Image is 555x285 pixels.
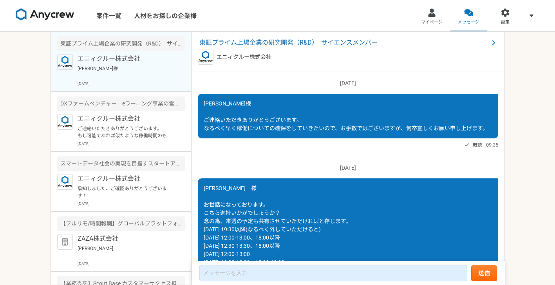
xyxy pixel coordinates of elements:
[57,114,73,130] img: logo_text_blue_01.png
[217,53,271,61] p: エニィクルー株式会社
[78,185,174,199] p: 承知しました、ご確認ありがとうございます！ ぜひ、また別件でご相談できればと思いますので、引き続き、宜しくお願いいたします。
[57,96,185,111] div: DXファームベンチャー eラーニング事業の営業業務（講師の獲得や稼働サポート）
[78,201,185,207] p: [DATE]
[78,125,174,139] p: ご連絡いただきありがとうございます。 もし可能であれば似たような稼働時間のものがあればご案内いただけますと幸いです。 何卒宜しくお願い申し上げます。
[78,174,174,183] p: エニィクルー株式会社
[471,265,497,281] button: 送信
[198,164,498,172] p: [DATE]
[458,19,479,25] span: メッセージ
[199,38,489,47] span: 東証プライム上場企業の研究開発（R&D） サイエンスメンバー
[78,141,185,147] p: [DATE]
[57,156,185,171] div: スマートデータ社会の実現を目指すスタートアップ カスタマーサクセス
[78,65,174,79] p: [PERSON_NAME]様 こちら、お待たせしており、また複数回にわたり、日程をお送りいただいている中、申し訳ございません。 お盆前後で、時間の調整に時間がかかってしまっている状況で、先方にも...
[57,174,73,190] img: logo_text_blue_01.png
[473,140,482,150] span: 既読
[57,216,185,231] div: 【フルリモ/時間報酬】グローバルプラットフォームのカスタマーサクセス急募！
[57,54,73,70] img: logo_text_blue_01.png
[486,141,498,149] span: 09:35
[198,49,213,65] img: logo_text_blue_01.png
[78,245,174,259] p: [PERSON_NAME] お世話になっております。 ZAZA株式会社の[PERSON_NAME]でございます。 先日は面談にて貴重なお時間を頂きましてありがとうございました。 慎重に選考を進め...
[78,261,185,267] p: [DATE]
[198,79,498,87] p: [DATE]
[78,234,174,243] p: ZAZA株式会社
[204,185,351,265] span: [PERSON_NAME] 様 お世話になっております。 こちら進捗いかがでしょうか？ 念の為、来週の予定も共有させていただければと存じます。 [DATE] 19:30以降(なるべく外していただ...
[16,8,74,21] img: 8DqYSo04kwAAAAASUVORK5CYII=
[57,234,73,250] img: default_org_logo-42cde973f59100197ec2c8e796e4974ac8490bb5b08a0eb061ff975e4574aa76.png
[421,19,443,25] span: マイページ
[501,19,510,25] span: 設定
[78,81,185,87] p: [DATE]
[204,100,488,131] span: [PERSON_NAME]様 ご連絡いただきありがとうございます。 なるべく早く稼働についての確保をしていきたいので、お手数ではございますが、何卒宜しくお願い申し上げます。
[57,36,185,51] div: 東証プライム上場企業の研究開発（R&D） サイエンスメンバー
[78,54,174,64] p: エニィクルー株式会社
[78,114,174,123] p: エニィクルー株式会社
